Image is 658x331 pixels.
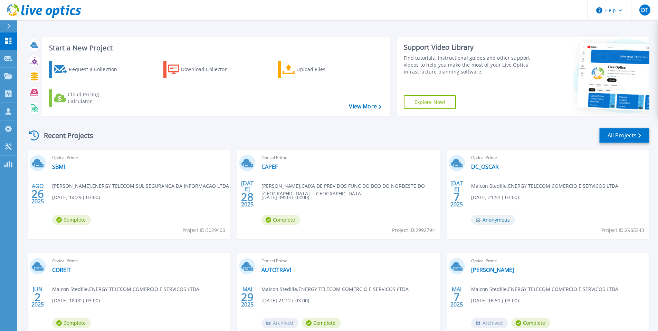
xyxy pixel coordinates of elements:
a: Download Collector [163,61,240,78]
span: [DATE] 16:51 (-03:00) [471,297,519,304]
div: Download Collector [181,62,236,76]
span: 28 [241,194,254,200]
a: Request a Collection [49,61,126,78]
span: Optical Prime [52,154,226,162]
span: [PERSON_NAME] , CAIXA DE PREV DOS FUNC DO BCO DO NORDESTE DO [GEOGRAPHIC_DATA] - [GEOGRAPHIC_DATA] [261,182,440,197]
span: [DATE] 21:12 (-03:00) [261,297,309,304]
span: [DATE] 21:51 (-03:00) [471,194,519,201]
span: Optical Prime [261,154,436,162]
span: Complete [302,318,341,328]
span: Archived [471,318,508,328]
span: Maicon Stedille , ENERGY TELECOM COMERCIO E SERVICOS LTDA [52,285,199,293]
span: Archived [261,318,298,328]
a: Explore Now! [404,95,456,109]
div: Request a Collection [69,62,124,76]
span: 29 [241,294,254,300]
a: Cloud Pricing Calculator [49,89,126,107]
a: CAPEF [261,163,278,170]
span: Anonymous [471,215,515,225]
span: 7 [454,294,460,300]
a: Upload Files [278,61,355,78]
span: Complete [52,215,91,225]
div: MAI 2025 [241,284,254,310]
div: Upload Files [296,62,352,76]
a: [PERSON_NAME] [471,266,514,273]
a: DC_OSCAR [471,163,499,170]
span: 7 [454,194,460,200]
span: 26 [31,191,44,197]
span: [DATE] 18:00 (-03:00) [52,297,100,304]
span: Project ID: 2965343 [601,226,644,234]
span: [DATE] 14:29 (-03:00) [52,194,100,201]
span: Maicon Stedille , ENERGY TELECOM COMERCIO E SERVICOS LTDA [471,285,618,293]
span: DT [641,7,648,13]
span: Project ID: 3029400 [182,226,225,234]
span: Maicon Stedille , ENERGY TELECOM COMERCIO E SERVICOS LTDA [261,285,409,293]
a: View More [349,103,381,110]
div: [DATE] 2025 [450,181,463,206]
span: Maicon Stedille , ENERGY TELECOM COMERCIO E SERVICOS LTDA [471,182,618,190]
span: Optical Prime [471,257,645,265]
div: [DATE] 2025 [241,181,254,206]
a: SBMI [52,163,65,170]
span: Optical Prime [471,154,645,162]
h3: Start a New Project [49,44,381,52]
span: Optical Prime [52,257,226,265]
span: Complete [261,215,300,225]
a: All Projects [599,128,649,143]
div: JUN 2025 [31,284,44,310]
span: Optical Prime [261,257,436,265]
span: [DATE] 09:03 (-03:00) [261,194,309,201]
span: Complete [512,318,550,328]
span: Project ID: 2992794 [392,226,435,234]
a: AUTOTRAVI [261,266,291,273]
div: MAI 2025 [450,284,463,310]
a: COREIT [52,266,71,273]
div: Recent Projects [27,127,103,144]
span: [PERSON_NAME] , ENERGY TELECOM SUL SEGURANCA DA INFORMACAO LTDA [52,182,229,190]
div: Find tutorials, instructional guides and other support videos to help you make the most of your L... [404,55,533,75]
div: Support Video Library [404,43,533,52]
div: Cloud Pricing Calculator [68,91,123,105]
div: AGO 2025 [31,181,44,206]
span: 2 [35,294,41,300]
span: Complete [52,318,91,328]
